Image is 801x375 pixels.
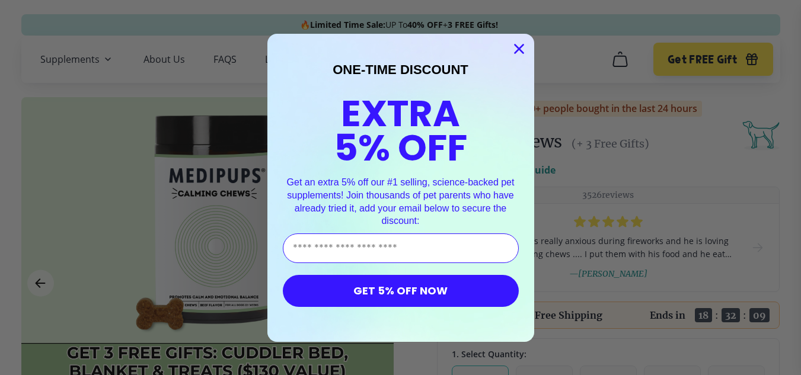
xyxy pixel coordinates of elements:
span: ONE-TIME DISCOUNT [333,62,468,77]
button: GET 5% OFF NOW [283,275,519,307]
button: Close dialog [509,39,529,59]
span: EXTRA [341,88,460,139]
span: Get an extra 5% off our #1 selling, science-backed pet supplements! Join thousands of pet parents... [287,177,515,226]
span: 5% OFF [334,122,467,174]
